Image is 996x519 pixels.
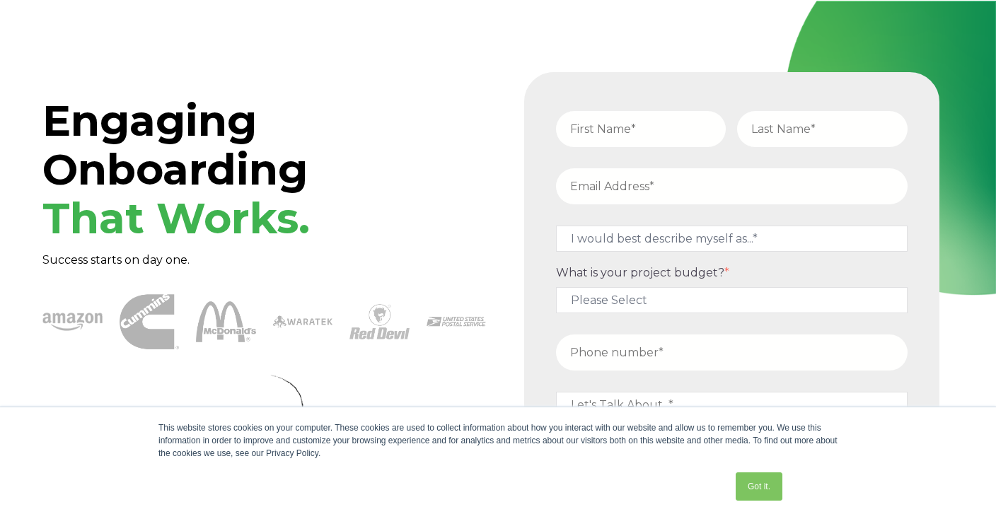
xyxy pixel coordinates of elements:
[556,266,724,279] span: What is your project budget?
[556,334,908,371] input: Phone number*
[120,292,180,352] img: Cummins
[556,111,726,147] input: First Name*
[158,421,838,460] div: This website stores cookies on your computer. These cookies are used to collect information about...
[196,292,256,352] img: McDonalds 1
[556,168,908,204] input: Email Address*
[42,95,310,244] span: Engaging Onboarding
[42,292,103,352] img: amazon-1
[737,111,908,147] input: Last Name*
[42,192,310,244] span: That Works.
[427,292,487,352] img: USPS
[42,253,190,267] span: Success starts on day one.
[349,292,410,352] img: Red Devil
[270,374,482,503] img: Curly Arrow
[273,292,333,352] img: Waratek logo
[736,472,782,501] a: Got it.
